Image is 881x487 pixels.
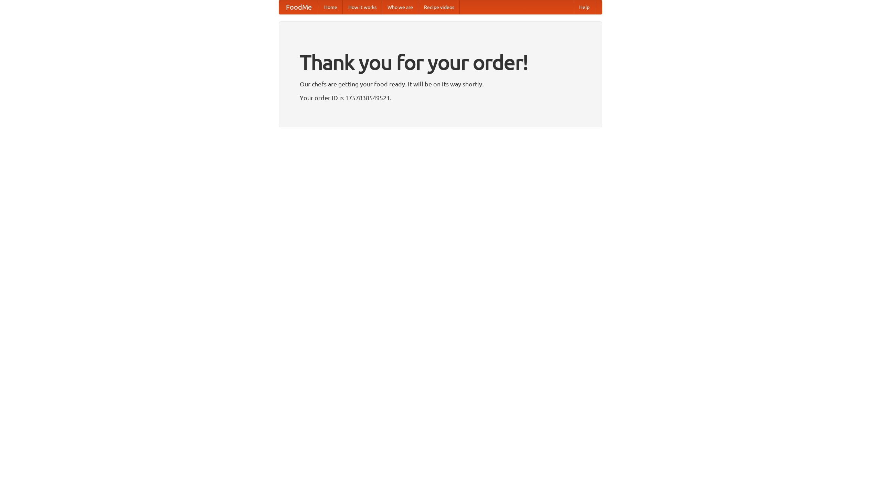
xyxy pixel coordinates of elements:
a: Help [574,0,595,14]
a: How it works [343,0,382,14]
a: Home [319,0,343,14]
p: Our chefs are getting your food ready. It will be on its way shortly. [300,79,581,89]
a: FoodMe [279,0,319,14]
p: Your order ID is 1757838549521. [300,93,581,103]
h1: Thank you for your order! [300,46,581,79]
a: Who we are [382,0,418,14]
a: Recipe videos [418,0,460,14]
